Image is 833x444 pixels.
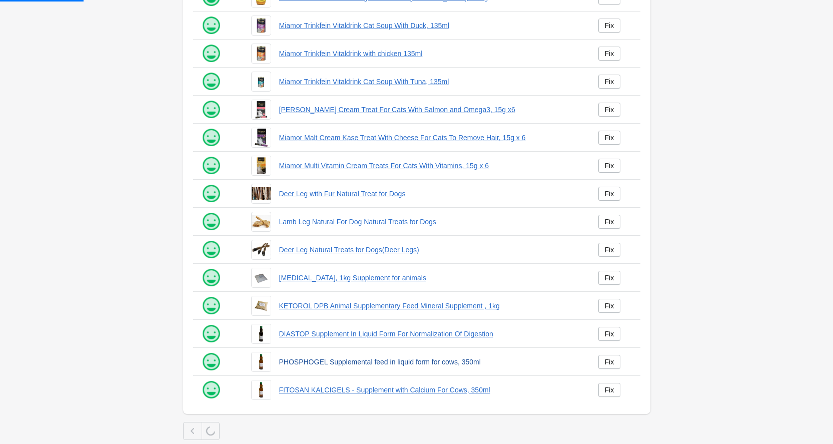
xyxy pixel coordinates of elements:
[201,296,221,316] img: happy.png
[605,106,614,114] div: Fix
[605,302,614,310] div: Fix
[201,324,221,344] img: happy.png
[279,189,582,199] a: Deer Leg with Fur Natural Treat for Dogs
[201,44,221,64] img: happy.png
[279,217,582,227] a: Lamb Leg Natural For Dog Natural Treats for Dogs
[201,72,221,92] img: happy.png
[598,327,621,341] a: Fix
[598,47,621,61] a: Fix
[279,21,582,31] a: Miamor Trinkfein Vitaldrink Cat Soup With Duck, 135ml
[279,133,582,143] a: Miamor Malt Cream Kase Treat With Cheese For Cats To Remove Hair, 15g x 6
[598,19,621,33] a: Fix
[279,357,582,367] a: PHOSPHOGEL Supplemental feed in liquid form for cows, 350ml
[279,385,582,395] a: FITOSAN KALCIGELS - Supplement with Calcium For Cows, 350ml
[598,243,621,257] a: Fix
[598,75,621,89] a: Fix
[605,22,614,30] div: Fix
[201,100,221,120] img: happy.png
[598,299,621,313] a: Fix
[598,131,621,145] a: Fix
[201,156,221,176] img: happy.png
[605,330,614,338] div: Fix
[201,16,221,36] img: happy.png
[279,329,582,339] a: DIASTOP Supplement In Liquid Form For Normalization Of Digestion
[201,268,221,288] img: happy.png
[279,273,582,283] a: [MEDICAL_DATA], 1kg Supplement for animals
[598,383,621,397] a: Fix
[201,184,221,204] img: happy.png
[201,240,221,260] img: happy.png
[605,190,614,198] div: Fix
[598,187,621,201] a: Fix
[598,159,621,173] a: Fix
[605,246,614,254] div: Fix
[279,245,582,255] a: Deer Leg Natural Treats for Dogs(Deer Legs)
[605,218,614,226] div: Fix
[605,50,614,58] div: Fix
[598,103,621,117] a: Fix
[605,162,614,170] div: Fix
[201,128,221,148] img: happy.png
[598,215,621,229] a: Fix
[279,105,582,115] a: [PERSON_NAME] Cream Treat For Cats With Salmon and Omega3, 15g x6
[279,77,582,87] a: Miamor Trinkfein Vitaldrink Cat Soup With Tuna, 135ml
[201,212,221,232] img: happy.png
[201,352,221,372] img: happy.png
[598,271,621,285] a: Fix
[279,49,582,59] a: Miamor Trinkfein Vitaldrink with chicken 135ml
[605,274,614,282] div: Fix
[279,301,582,311] a: KETOROL DPB Animal Supplementary Feed Mineral Supplement , 1kg
[279,161,582,171] a: Miamor Multi Vitamin Cream Treats For Cats With Vitamins, 15g x 6
[201,380,221,400] img: happy.png
[605,358,614,366] div: Fix
[605,386,614,394] div: Fix
[605,78,614,86] div: Fix
[605,134,614,142] div: Fix
[598,355,621,369] a: Fix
